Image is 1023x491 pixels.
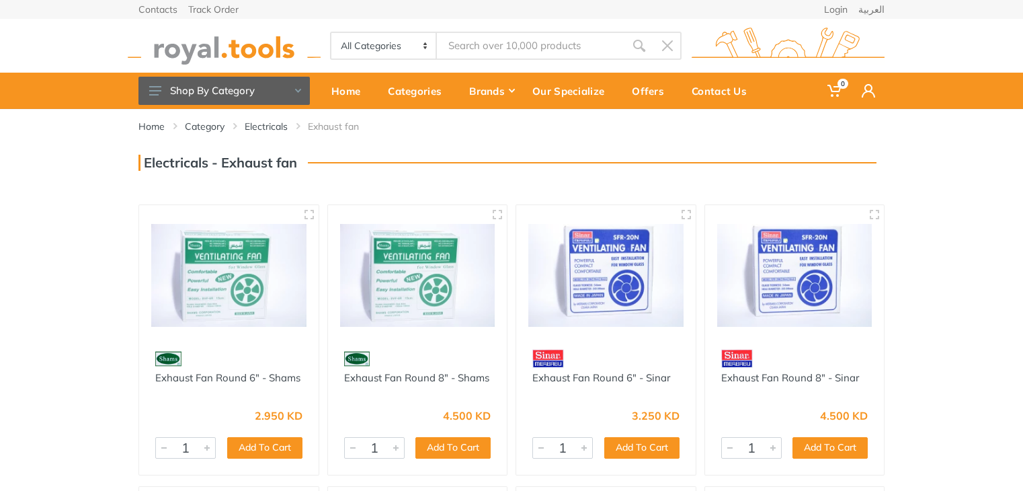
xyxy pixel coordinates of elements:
[378,77,460,105] div: Categories
[682,73,765,109] a: Contact Us
[138,5,177,14] a: Contacts
[460,77,523,105] div: Brands
[682,77,765,105] div: Contact Us
[322,77,378,105] div: Home
[255,410,302,421] div: 2.950 KD
[344,371,489,384] a: Exhaust Fan Round 8" - Shams
[344,347,370,371] img: 9.webp
[245,120,288,133] a: Electricals
[632,410,680,421] div: 3.250 KD
[128,28,321,65] img: royal.tools Logo
[622,73,682,109] a: Offers
[151,217,306,334] img: Royal Tools - Exhaust Fan Round 6
[308,120,379,133] li: Exhaust fan
[532,371,670,384] a: Exhaust Fan Round 6" - Sinar
[188,5,239,14] a: Track Order
[138,155,297,171] h3: Electricals - Exhaust fan
[437,32,625,60] input: Site search
[185,120,224,133] a: Category
[717,217,872,334] img: Royal Tools - Exhaust Fan Round 8
[378,73,460,109] a: Categories
[692,28,885,65] img: royal.tools Logo
[528,217,684,334] img: Royal Tools - Exhaust Fan Round 6
[322,73,378,109] a: Home
[824,5,848,14] a: Login
[858,5,885,14] a: العربية
[721,347,753,371] img: 10.webp
[227,437,302,459] button: Add To Cart
[622,77,682,105] div: Offers
[138,77,310,105] button: Shop By Category
[443,410,491,421] div: 4.500 KD
[155,347,181,371] img: 9.webp
[415,437,491,459] button: Add To Cart
[721,371,859,384] a: Exhaust Fan Round 8" - Sinar
[138,120,165,133] a: Home
[837,79,848,89] span: 0
[138,120,885,133] nav: breadcrumb
[818,73,852,109] a: 0
[820,410,868,421] div: 4.500 KD
[523,73,622,109] a: Our Specialize
[604,437,680,459] button: Add To Cart
[331,33,437,59] select: Category
[155,371,300,384] a: Exhaust Fan Round 6" - Shams
[340,217,495,334] img: Royal Tools - Exhaust Fan Round 8
[523,77,622,105] div: Our Specialize
[532,347,564,371] img: 10.webp
[792,437,868,459] button: Add To Cart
